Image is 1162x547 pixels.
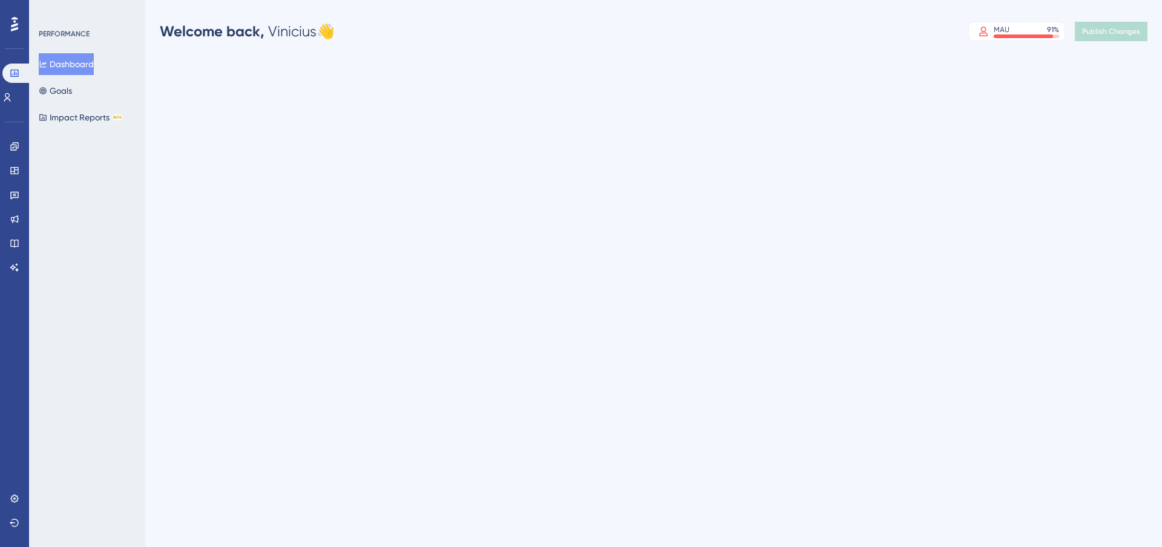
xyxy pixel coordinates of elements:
div: 91 % [1047,25,1059,34]
div: Vinicius 👋 [160,22,335,41]
span: Welcome back, [160,22,264,40]
div: MAU [994,25,1009,34]
span: Publish Changes [1082,27,1140,36]
button: Dashboard [39,53,94,75]
button: Goals [39,80,72,102]
div: PERFORMANCE [39,29,90,39]
button: Impact ReportsBETA [39,106,123,128]
button: Publish Changes [1075,22,1147,41]
div: BETA [112,114,123,120]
